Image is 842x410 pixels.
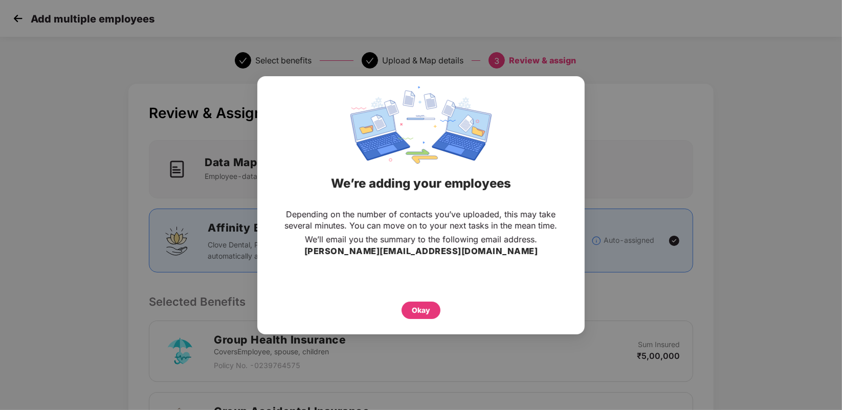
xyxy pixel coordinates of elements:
[412,304,430,315] div: Okay
[270,164,572,203] div: We’re adding your employees
[305,234,537,245] p: We’ll email you the summary to the following email address.
[304,245,538,258] h3: [PERSON_NAME][EMAIL_ADDRESS][DOMAIN_NAME]
[350,86,492,164] img: svg+xml;base64,PHN2ZyBpZD0iRGF0YV9zeW5jaW5nIiB4bWxucz0iaHR0cDovL3d3dy53My5vcmcvMjAwMC9zdmciIHdpZH...
[278,209,564,231] p: Depending on the number of contacts you’ve uploaded, this may take several minutes. You can move ...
